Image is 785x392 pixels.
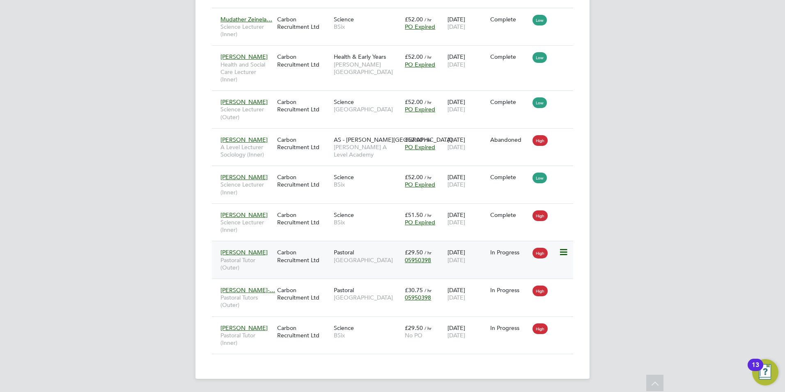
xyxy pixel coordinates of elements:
[218,282,573,289] a: [PERSON_NAME]-…Pastoral Tutors (Outer)Carbon Recruitment LtdPastoral[GEOGRAPHIC_DATA]£30.75 / hr0...
[275,320,332,343] div: Carbon Recruitment Ltd
[405,143,435,151] span: PO Expired
[405,61,435,68] span: PO Expired
[334,332,401,339] span: BSix
[490,324,529,332] div: In Progress
[334,16,354,23] span: Science
[405,16,423,23] span: £52.00
[405,324,423,332] span: £29.50
[445,207,488,230] div: [DATE]
[218,48,573,55] a: [PERSON_NAME]Health and Social Care Lecturer (Inner)Carbon Recruitment LtdHealth & Early Years[PE...
[448,181,465,188] span: [DATE]
[490,136,529,143] div: Abandoned
[425,325,432,331] span: / hr
[445,169,488,192] div: [DATE]
[445,320,488,343] div: [DATE]
[405,211,423,219] span: £51.50
[533,52,547,63] span: Low
[425,137,432,143] span: / hr
[405,136,423,143] span: £52.00
[275,49,332,72] div: Carbon Recruitment Ltd
[752,359,778,385] button: Open Resource Center, 13 new notifications
[334,286,354,294] span: Pastoral
[490,53,529,60] div: Complete
[533,97,547,108] span: Low
[334,211,354,219] span: Science
[334,143,401,158] span: [PERSON_NAME] A Level Academy
[448,332,465,339] span: [DATE]
[533,173,547,183] span: Low
[220,181,273,196] span: Science Lecturer (Inner)
[448,256,465,264] span: [DATE]
[220,294,273,309] span: Pastoral Tutors (Outer)
[448,61,465,68] span: [DATE]
[448,294,465,301] span: [DATE]
[220,324,268,332] span: [PERSON_NAME]
[445,49,488,72] div: [DATE]
[275,207,332,230] div: Carbon Recruitment Ltd
[218,207,573,214] a: [PERSON_NAME]Science Lecturer (Inner)Carbon Recruitment LtdScienceBSix£51.50 / hrPO Expired[DATE]...
[405,53,423,60] span: £52.00
[220,143,273,158] span: A Level Lecturer Sociology (Inner)
[334,219,401,226] span: BSix
[490,211,529,219] div: Complete
[220,219,273,233] span: Science Lecturer (Inner)
[405,23,435,30] span: PO Expired
[405,219,435,226] span: PO Expired
[334,23,401,30] span: BSix
[334,256,401,264] span: [GEOGRAPHIC_DATA]
[220,23,273,38] span: Science Lecturer (Inner)
[218,131,573,138] a: [PERSON_NAME]A Level Lecturer Sociology (Inner)Carbon Recruitment LtdAS - [PERSON_NAME][GEOGRAPHI...
[218,169,573,176] a: [PERSON_NAME]Science Lecturer (Inner)Carbon Recruitment LtdScienceBSix£52.00 / hrPO Expired[DATE]...
[445,244,488,267] div: [DATE]
[220,98,268,106] span: [PERSON_NAME]
[425,212,432,218] span: / hr
[220,106,273,120] span: Science Lecturer (Outer)
[533,15,547,25] span: Low
[533,210,548,221] span: High
[218,244,573,251] a: [PERSON_NAME]Pastoral Tutor (Outer)Carbon Recruitment LtdPastoral[GEOGRAPHIC_DATA]£29.50 / hr0595...
[405,181,435,188] span: PO Expired
[405,286,423,294] span: £30.75
[445,94,488,117] div: [DATE]
[533,248,548,258] span: High
[425,54,432,60] span: / hr
[220,61,273,83] span: Health and Social Care Lecturer (Inner)
[445,282,488,305] div: [DATE]
[490,286,529,294] div: In Progress
[405,173,423,181] span: £52.00
[275,169,332,192] div: Carbon Recruitment Ltd
[220,249,268,256] span: [PERSON_NAME]
[533,135,548,146] span: High
[218,320,573,327] a: [PERSON_NAME]Pastoral Tutor (Inner)Carbon Recruitment LtdScienceBSix£29.50 / hrNo PO[DATE][DATE]I...
[220,332,273,346] span: Pastoral Tutor (Inner)
[490,173,529,181] div: Complete
[220,256,273,271] span: Pastoral Tutor (Outer)
[425,174,432,180] span: / hr
[334,249,354,256] span: Pastoral
[220,16,272,23] span: Mudather Zeinela…
[275,94,332,117] div: Carbon Recruitment Ltd
[405,98,423,106] span: £52.00
[275,244,332,267] div: Carbon Recruitment Ltd
[334,106,401,113] span: [GEOGRAPHIC_DATA]
[334,53,386,60] span: Health & Early Years
[405,294,431,301] span: 05950398
[218,11,573,18] a: Mudather Zeinela…Science Lecturer (Inner)Carbon Recruitment LtdScienceBSix£52.00 / hrPO Expired[D...
[490,16,529,23] div: Complete
[405,256,431,264] span: 05950398
[405,106,435,113] span: PO Expired
[425,249,432,256] span: / hr
[334,61,401,76] span: [PERSON_NAME][GEOGRAPHIC_DATA]
[448,143,465,151] span: [DATE]
[425,16,432,23] span: / hr
[220,286,275,294] span: [PERSON_NAME]-…
[334,181,401,188] span: BSix
[334,136,452,143] span: AS - [PERSON_NAME][GEOGRAPHIC_DATA]
[220,173,268,181] span: [PERSON_NAME]
[445,132,488,155] div: [DATE]
[220,211,268,219] span: [PERSON_NAME]
[334,294,401,301] span: [GEOGRAPHIC_DATA]
[275,12,332,35] div: Carbon Recruitment Ltd
[218,94,573,101] a: [PERSON_NAME]Science Lecturer (Outer)Carbon Recruitment LtdScience[GEOGRAPHIC_DATA]£52.00 / hrPO ...
[448,219,465,226] span: [DATE]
